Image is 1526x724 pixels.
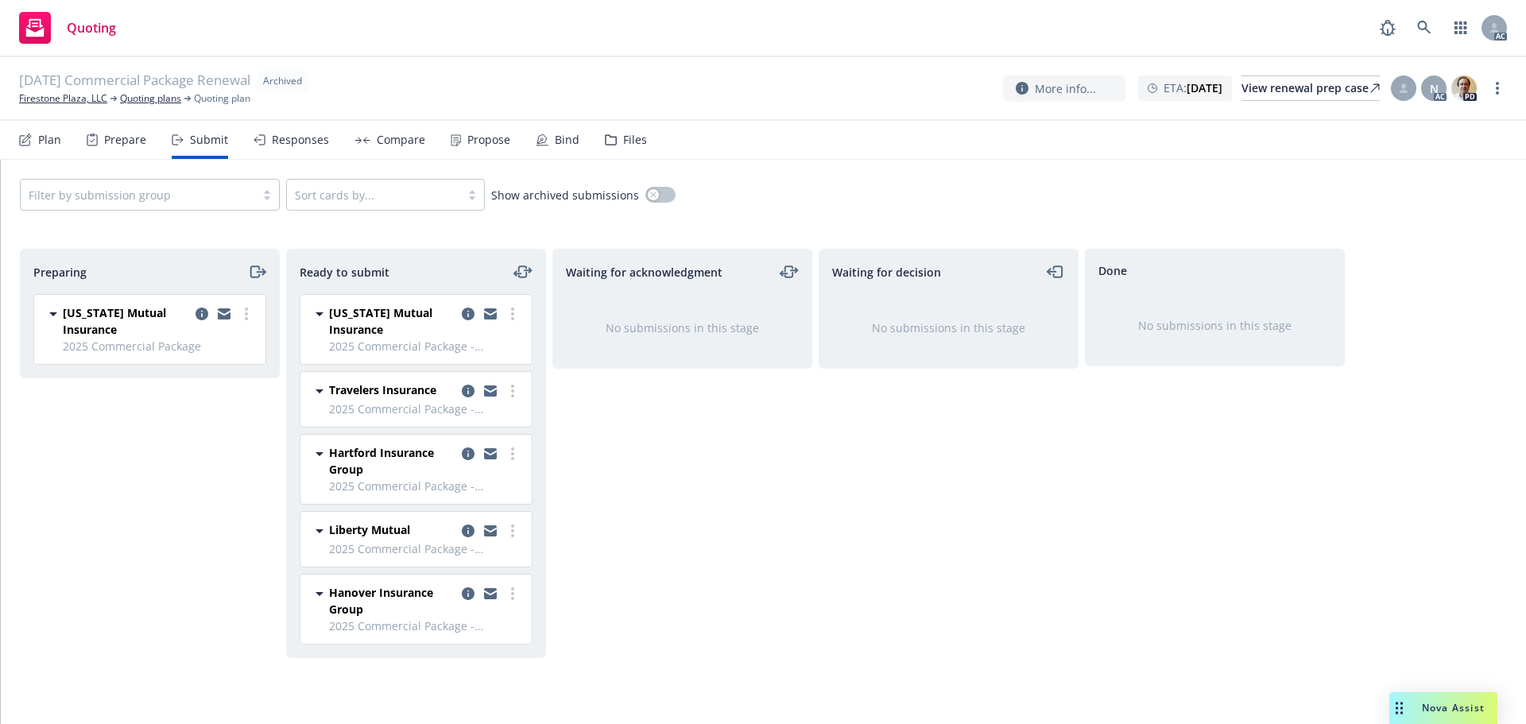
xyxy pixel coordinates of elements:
a: copy logging email [459,584,478,603]
a: copy logging email [459,521,478,540]
span: Show archived submissions [491,187,639,203]
span: Nova Assist [1422,701,1485,714]
span: ETA : [1164,79,1222,96]
div: Compare [377,134,425,146]
span: Archived [263,74,302,88]
span: More info... [1035,80,1096,97]
a: moveLeftRight [513,262,533,281]
span: Hartford Insurance Group [329,444,455,478]
a: Switch app [1445,12,1477,44]
a: copy logging email [459,304,478,323]
a: copy logging email [481,381,500,401]
span: [US_STATE] Mutual Insurance [63,304,189,338]
span: Hanover Insurance Group [329,584,455,618]
a: copy logging email [459,444,478,463]
a: copy logging email [481,584,500,603]
div: Bind [555,134,579,146]
div: Plan [38,134,61,146]
span: Quoting [67,21,116,34]
a: Report a Bug [1372,12,1404,44]
div: Responses [272,134,329,146]
a: more [503,584,522,603]
span: [US_STATE] Mutual Insurance [329,304,455,338]
strong: [DATE] [1187,80,1222,95]
a: moveLeft [1046,262,1065,281]
a: more [237,304,256,323]
a: copy logging email [481,304,500,323]
span: Preparing [33,264,87,281]
span: N [1430,80,1439,97]
div: Drag to move [1389,692,1409,724]
span: 2025 Commercial Package - [GEOGRAPHIC_DATA], LLC [329,618,522,634]
span: 2025 Commercial Package - [GEOGRAPHIC_DATA], LLC [329,478,522,494]
a: copy logging email [481,521,500,540]
a: more [503,304,522,323]
a: more [1488,79,1507,98]
a: Quoting plans [120,91,181,106]
span: Ready to submit [300,264,389,281]
span: Waiting for decision [832,264,941,281]
div: Files [623,134,647,146]
a: copy logging email [192,304,211,323]
a: moveLeftRight [780,262,799,281]
span: 2025 Commercial Package - [GEOGRAPHIC_DATA], LLC [329,540,522,557]
span: Waiting for acknowledgment [566,264,722,281]
a: View renewal prep case [1241,75,1380,101]
span: 2025 Commercial Package - [GEOGRAPHIC_DATA], LLC [329,338,522,354]
a: Search [1408,12,1440,44]
button: More info... [1003,75,1125,102]
img: photo [1451,75,1477,101]
div: Prepare [104,134,146,146]
a: Quoting [13,6,122,50]
a: copy logging email [215,304,234,323]
a: moveRight [247,262,266,281]
span: [DATE] Commercial Package Renewal [19,71,250,91]
div: Submit [190,134,228,146]
a: Firestone Plaza, LLC [19,91,107,106]
span: Quoting plan [194,91,250,106]
span: Done [1098,262,1127,279]
span: 2025 Commercial Package [63,338,256,354]
div: No submissions in this stage [579,319,786,336]
div: No submissions in this stage [1111,317,1319,334]
span: Liberty Mutual [329,521,410,538]
a: more [503,444,522,463]
a: copy logging email [481,444,500,463]
a: more [503,381,522,401]
a: more [503,521,522,540]
div: Propose [467,134,510,146]
a: copy logging email [459,381,478,401]
span: Travelers Insurance [329,381,436,398]
div: No submissions in this stage [845,319,1052,336]
div: View renewal prep case [1241,76,1380,100]
span: 2025 Commercial Package - [GEOGRAPHIC_DATA], LLC [329,401,522,417]
button: Nova Assist [1389,692,1497,724]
